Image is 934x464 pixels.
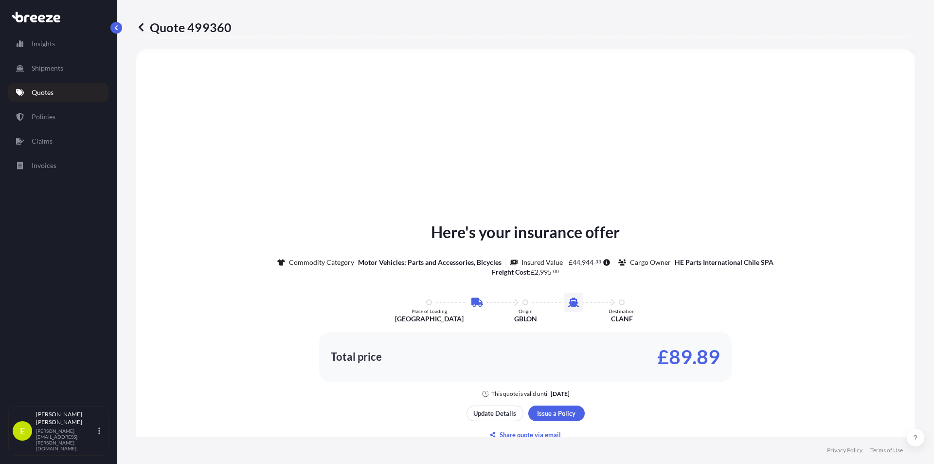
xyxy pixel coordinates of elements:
[675,258,773,267] p: HE Parts International Chile SPA
[537,408,575,418] p: Issue a Policy
[594,260,595,263] span: .
[552,270,553,273] span: .
[657,349,720,365] p: £89.89
[467,427,585,443] button: Share quote via email
[630,258,671,267] p: Cargo Owner
[528,406,585,421] button: Issue a Policy
[431,221,620,244] p: Here's your insurance offer
[595,260,601,263] span: 33
[32,88,54,97] p: Quotes
[8,58,108,78] a: Shipments
[36,410,96,426] p: [PERSON_NAME] [PERSON_NAME]
[609,308,635,314] p: Destination
[32,136,53,146] p: Claims
[36,428,96,451] p: [PERSON_NAME][EMAIL_ADDRESS][PERSON_NAME][DOMAIN_NAME]
[412,308,447,314] p: Place of Loading
[395,314,464,324] p: [GEOGRAPHIC_DATA]
[32,161,56,170] p: Invoices
[870,446,903,454] a: Terms of Use
[473,408,516,418] p: Update Details
[358,258,502,267] p: Motor Vehicles: Parts and Accessories, Bicycles
[491,390,549,398] p: This quote is valid until
[136,19,232,35] p: Quote 499360
[827,446,862,454] a: Privacy Policy
[8,107,108,127] a: Policies
[569,259,573,266] span: £
[492,267,559,277] p: :
[553,270,559,273] span: 00
[8,34,108,54] a: Insights
[8,83,108,102] a: Quotes
[611,314,633,324] p: CLANF
[32,63,63,73] p: Shipments
[582,259,593,266] span: 944
[539,269,540,276] span: ,
[20,426,25,436] span: E
[8,131,108,151] a: Claims
[514,314,537,324] p: GBLON
[580,259,582,266] span: ,
[331,352,382,362] p: Total price
[535,269,539,276] span: 2
[492,268,529,276] b: Freight Cost
[500,430,561,440] p: Share quote via email
[551,390,570,398] p: [DATE]
[467,406,523,421] button: Update Details
[32,39,55,49] p: Insights
[8,156,108,175] a: Invoices
[289,258,354,267] p: Commodity Category
[519,308,533,314] p: Origin
[521,258,563,267] p: Insured Value
[32,112,55,122] p: Policies
[540,269,552,276] span: 995
[573,259,580,266] span: 44
[531,269,535,276] span: £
